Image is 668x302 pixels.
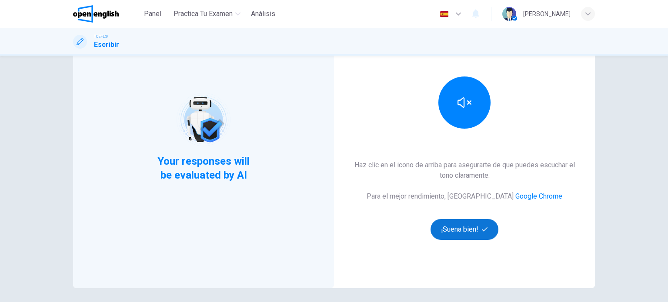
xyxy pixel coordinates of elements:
[431,219,498,240] button: ¡Suena bien!
[170,6,244,22] button: Practica tu examen
[139,6,167,22] button: Panel
[174,9,233,19] span: Practica tu examen
[515,192,562,200] a: Google Chrome
[94,40,119,50] h1: Escribir
[523,9,571,19] div: [PERSON_NAME]
[367,191,562,202] h6: Para el mejor rendimiento, [GEOGRAPHIC_DATA]
[73,5,119,23] img: OpenEnglish logo
[502,7,516,21] img: Profile picture
[144,9,161,19] span: Panel
[247,6,279,22] button: Análisis
[151,154,257,182] span: Your responses will be evaluated by AI
[94,33,108,40] span: TOEFL®
[73,5,139,23] a: OpenEnglish logo
[176,92,231,147] img: robot icon
[348,160,581,181] h6: Haz clic en el icono de arriba para asegurarte de que puedes escuchar el tono claramente.
[439,11,450,17] img: es
[251,9,275,19] span: Análisis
